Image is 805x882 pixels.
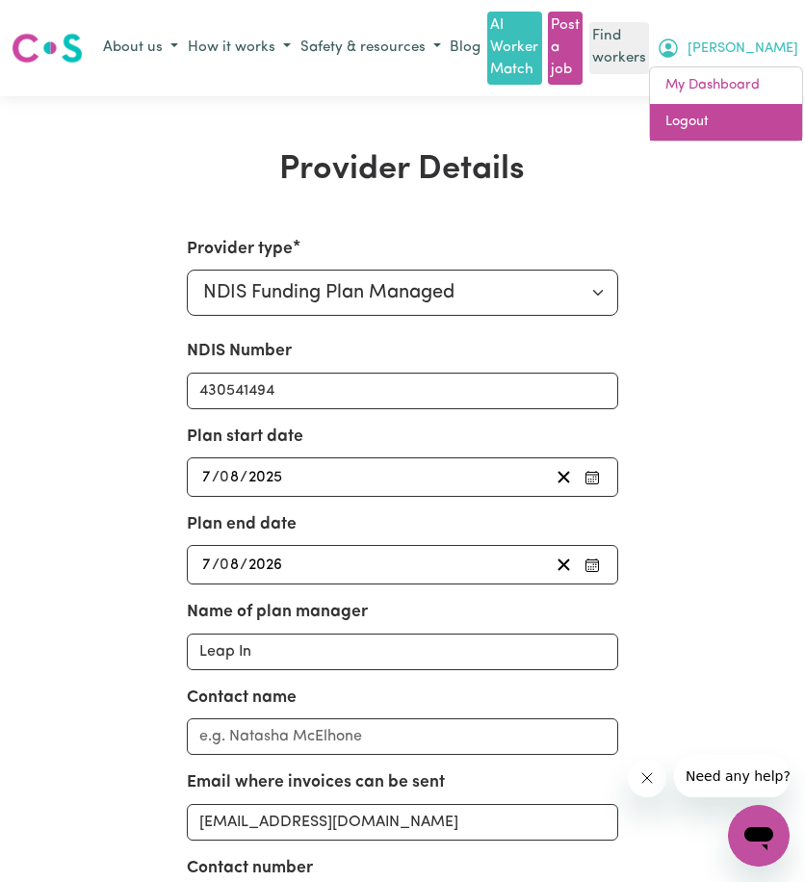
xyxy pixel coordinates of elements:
[79,150,727,190] h1: Provider Details
[187,512,297,537] label: Plan end date
[187,600,368,625] label: Name of plan manager
[728,805,790,867] iframe: Button to launch messaging window
[187,339,292,364] label: NDIS Number
[240,469,247,486] span: /
[650,67,802,104] a: My Dashboard
[183,33,296,65] button: How it works
[187,686,297,711] label: Contact name
[220,470,229,485] span: 0
[187,856,313,881] label: Contact number
[247,464,284,490] input: ----
[548,12,583,85] a: Post a job
[487,12,541,85] a: AI Worker Match
[12,31,83,65] img: Careseekers logo
[589,22,649,74] a: Find workers
[240,557,247,574] span: /
[98,33,183,65] button: About us
[628,759,666,797] iframe: Close message
[446,34,484,64] a: Blog
[688,39,798,60] span: [PERSON_NAME]
[549,464,579,490] button: Clear plan start date
[221,464,240,490] input: --
[579,552,606,578] button: Pick your plan end date
[187,373,618,409] input: Enter your NDIS number
[212,557,220,574] span: /
[201,552,212,578] input: --
[12,13,117,29] span: Need any help?
[12,26,83,70] a: Careseekers logo
[187,804,618,841] input: e.g. nat.mc@myplanmanager.com.au
[187,237,293,262] label: Provider type
[187,770,445,795] label: Email where invoices can be sent
[674,755,790,797] iframe: Message from company
[212,469,220,486] span: /
[221,552,240,578] input: --
[652,32,803,65] button: My Account
[650,104,802,141] a: Logout
[220,558,229,573] span: 0
[579,464,606,490] button: Pick your plan start date
[247,552,284,578] input: ----
[187,425,303,450] label: Plan start date
[296,33,446,65] button: Safety & resources
[201,464,212,490] input: --
[187,634,618,670] input: e.g. MyPlanManager Pty. Ltd.
[649,66,803,141] div: My Account
[549,552,579,578] button: Clear plan end date
[187,718,618,755] input: e.g. Natasha McElhone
